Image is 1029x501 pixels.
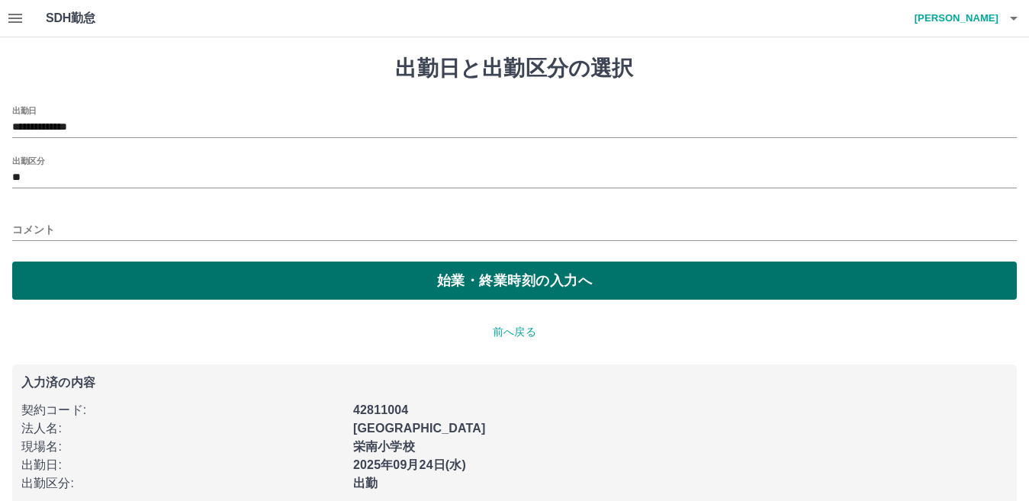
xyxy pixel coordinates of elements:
label: 出勤日 [12,104,37,116]
p: 出勤日 : [21,456,344,474]
p: 現場名 : [21,438,344,456]
b: 42811004 [353,403,408,416]
p: 契約コード : [21,401,344,419]
b: 出勤 [353,477,378,490]
b: [GEOGRAPHIC_DATA] [353,422,486,435]
h1: 出勤日と出勤区分の選択 [12,56,1017,82]
p: 法人名 : [21,419,344,438]
label: 出勤区分 [12,155,44,166]
b: 栄南小学校 [353,440,415,453]
button: 始業・終業時刻の入力へ [12,262,1017,300]
b: 2025年09月24日(水) [353,458,466,471]
p: 入力済の内容 [21,377,1008,389]
p: 前へ戻る [12,324,1017,340]
p: 出勤区分 : [21,474,344,493]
